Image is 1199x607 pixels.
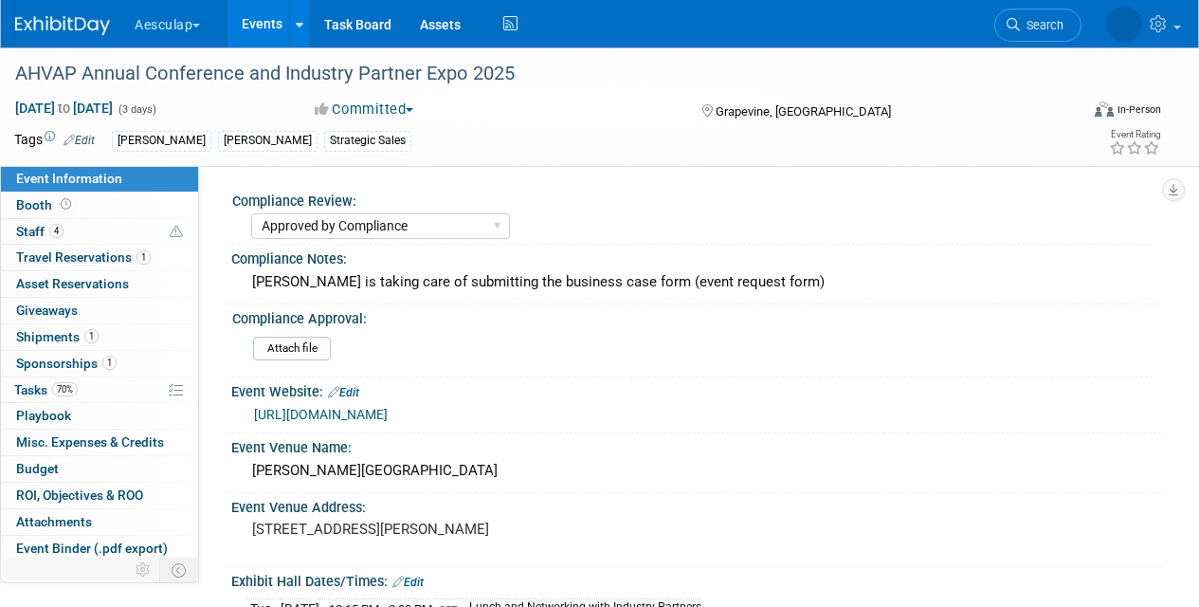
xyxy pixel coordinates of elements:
[231,567,1161,592] div: Exhibit Hall Dates/Times:
[52,382,78,396] span: 70%
[102,356,117,370] span: 1
[16,249,151,265] span: Travel Reservations
[392,576,424,589] a: Edit
[57,197,75,212] span: Booth not reserved yet
[1,193,198,218] a: Booth
[16,171,122,186] span: Event Information
[160,558,199,582] td: Toggle Event Tabs
[15,16,110,35] img: ExhibitDay
[55,101,73,116] span: to
[16,356,117,371] span: Sponsorships
[1,403,198,429] a: Playbook
[16,434,164,450] span: Misc. Expenses & Credits
[1,166,198,192] a: Event Information
[49,224,64,238] span: 4
[84,329,99,343] span: 1
[16,487,143,503] span: ROI, Objectives & ROO
[170,224,183,241] span: Potential Scheduling Conflict -- at least one attendee is tagged in another overlapping event.
[16,541,168,556] span: Event Binder (.pdf export)
[324,131,411,151] div: Strategic Sales
[64,134,95,147] a: Edit
[1,483,198,508] a: ROI, Objectives & ROO
[1,351,198,377] a: Sponsorships1
[1095,101,1114,117] img: Format-Inperson.png
[1,219,198,245] a: Staff4
[218,131,318,151] div: [PERSON_NAME]
[1,377,198,403] a: Tasks70%
[994,9,1081,42] a: Search
[252,521,598,538] pre: [STREET_ADDRESS][PERSON_NAME]
[14,130,95,152] td: Tags
[231,377,1161,402] div: Event Website:
[136,250,151,265] span: 1
[231,245,1161,268] div: Compliance Notes:
[16,224,64,239] span: Staff
[254,407,388,422] a: [URL][DOMAIN_NAME]
[1109,130,1160,139] div: Event Rating
[16,197,75,212] span: Booth
[1,324,198,350] a: Shipments1
[993,99,1161,127] div: Event Format
[245,267,1147,297] div: [PERSON_NAME] is taking care of submitting the business case form (event request form)
[1,430,198,455] a: Misc. Expenses & Credits
[231,493,1161,517] div: Event Venue Address:
[14,382,78,397] span: Tasks
[16,461,59,476] span: Budget
[232,304,1153,328] div: Compliance Approval:
[1,509,198,535] a: Attachments
[16,303,78,318] span: Giveaways
[1,298,198,323] a: Giveaways
[16,329,99,344] span: Shipments
[1,271,198,297] a: Asset Reservations
[1,245,198,270] a: Travel Reservations1
[9,57,1063,91] div: AHVAP Annual Conference and Industry Partner Expo 2025
[1020,18,1063,32] span: Search
[231,433,1161,457] div: Event Venue Name:
[1106,7,1142,43] img: Linda Zeller
[308,100,421,120] button: Committed
[16,408,71,423] span: Playbook
[328,386,359,399] a: Edit
[232,187,1153,211] div: Compliance Review:
[14,100,114,117] span: [DATE] [DATE]
[245,456,1147,486] div: [PERSON_NAME][GEOGRAPHIC_DATA]
[16,514,92,529] span: Attachments
[1117,102,1161,117] div: In-Person
[716,104,891,119] span: Grapevine, [GEOGRAPHIC_DATA]
[127,558,160,582] td: Personalize Event Tab Strip
[1,536,198,561] a: Event Binder (.pdf export)
[112,131,211,151] div: [PERSON_NAME]
[16,276,129,291] span: Asset Reservations
[117,103,156,116] span: (3 days)
[1,456,198,482] a: Budget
